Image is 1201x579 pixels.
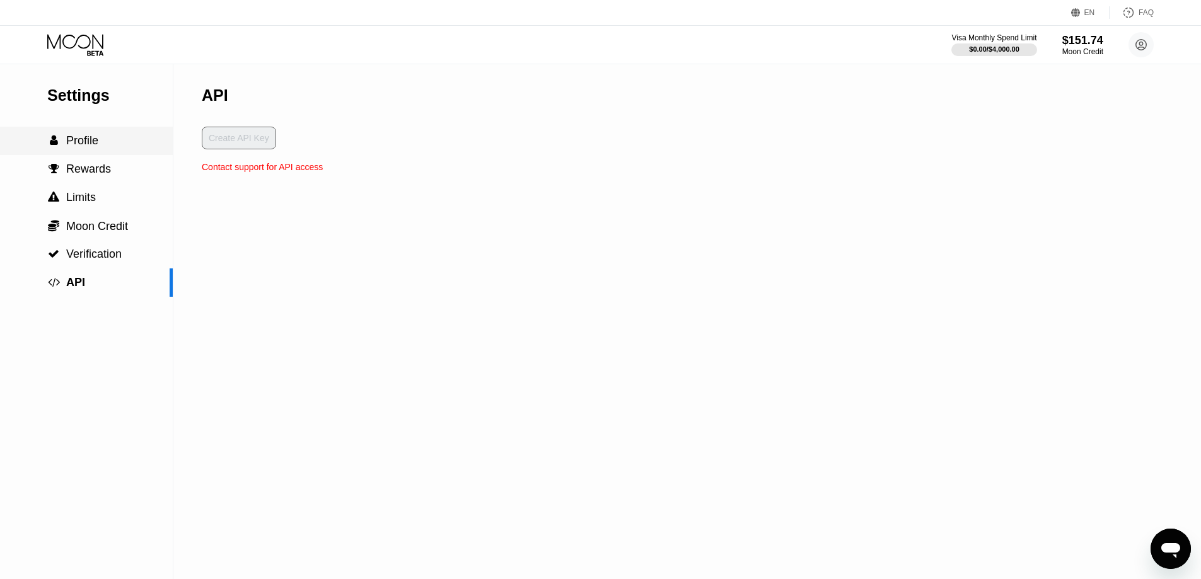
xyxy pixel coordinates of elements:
span:  [48,192,59,203]
iframe: Button to launch messaging window [1151,529,1191,569]
span: Limits [66,191,96,204]
div: Visa Monthly Spend Limit$0.00/$4,000.00 [951,33,1036,56]
div: $151.74Moon Credit [1062,34,1103,56]
div: Contact support for API access [202,162,323,172]
span: Moon Credit [66,220,128,232]
div: $151.74 [1062,34,1103,47]
div: Settings [47,86,173,105]
span:  [48,277,60,288]
span: API [66,276,85,289]
span:  [50,135,58,146]
span:  [49,163,59,175]
span: Rewards [66,163,111,175]
div:  [47,277,60,288]
div: $0.00 / $4,000.00 [969,45,1019,53]
div: Moon Credit [1062,47,1103,56]
div:  [47,163,60,175]
div: API [202,86,228,105]
span:  [48,219,59,232]
div:  [47,248,60,260]
div:  [47,135,60,146]
div: EN [1071,6,1110,19]
div: FAQ [1110,6,1154,19]
div:  [47,219,60,232]
div:  [47,192,60,203]
span:  [48,248,59,260]
div: EN [1084,8,1095,17]
div: Visa Monthly Spend Limit [951,33,1036,42]
span: Profile [66,134,98,147]
div: FAQ [1139,8,1154,17]
span: Verification [66,248,122,260]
